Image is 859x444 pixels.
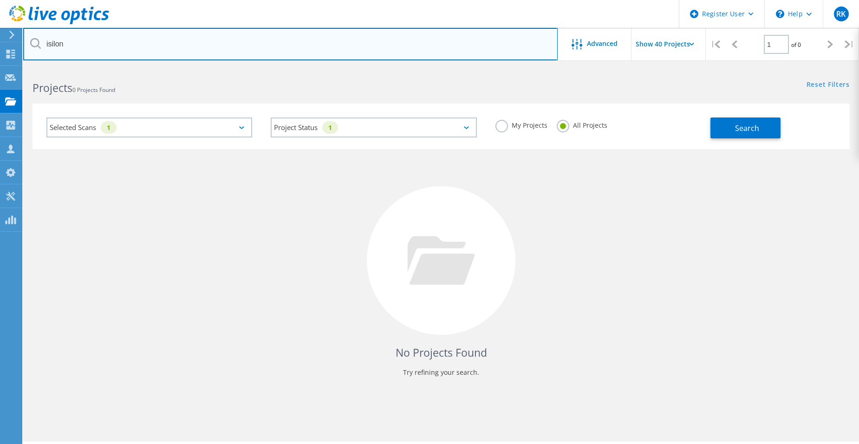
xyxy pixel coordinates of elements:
[72,86,115,94] span: 0 Projects Found
[42,345,840,360] h4: No Projects Found
[776,10,784,18] svg: \n
[495,120,547,129] label: My Projects
[322,121,338,134] div: 1
[9,20,109,26] a: Live Optics Dashboard
[807,81,850,89] a: Reset Filters
[836,10,846,18] span: RK
[42,365,840,380] p: Try refining your search.
[557,120,607,129] label: All Projects
[23,28,558,60] input: Search projects by name, owner, ID, company, etc
[710,118,781,138] button: Search
[791,41,801,49] span: of 0
[735,123,759,133] span: Search
[271,118,476,137] div: Project Status
[46,118,252,137] div: Selected Scans
[706,28,725,61] div: |
[840,28,859,61] div: |
[101,121,117,134] div: 1
[33,80,72,95] b: Projects
[587,40,618,47] span: Advanced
